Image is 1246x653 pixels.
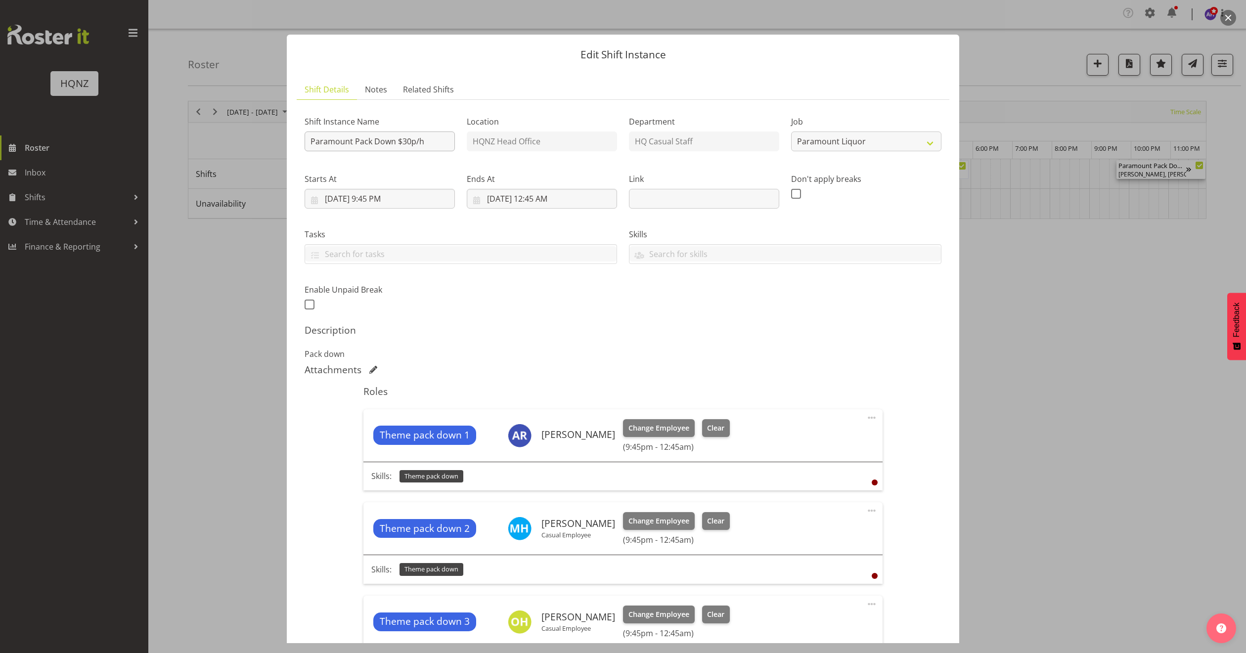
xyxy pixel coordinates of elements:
[707,609,724,620] span: Clear
[305,364,361,376] h5: Attachments
[305,246,617,261] input: Search for tasks
[629,116,779,128] label: Department
[467,189,617,209] input: Click to select...
[305,173,455,185] label: Starts At
[508,517,532,540] img: mark-haysmith11191.jpg
[363,386,882,397] h5: Roles
[623,419,695,437] button: Change Employee
[1227,293,1246,360] button: Feedback - Show survey
[623,628,730,638] h6: (9:45pm - 12:45am)
[791,116,941,128] label: Job
[1232,303,1241,337] span: Feedback
[702,419,730,437] button: Clear
[403,84,454,95] span: Related Shifts
[629,228,941,240] label: Skills
[623,512,695,530] button: Change Employee
[404,472,458,481] span: Theme pack down
[623,606,695,623] button: Change Employee
[628,516,689,526] span: Change Employee
[628,609,689,620] span: Change Employee
[541,624,615,632] p: Casual Employee
[791,173,941,185] label: Don't apply breaks
[629,246,941,261] input: Search for skills
[404,565,458,574] span: Theme pack down
[365,84,387,95] span: Notes
[872,573,878,579] div: User is clocked out
[467,116,617,128] label: Location
[380,428,470,442] span: Theme pack down 1
[872,479,878,485] div: User is clocked out
[623,535,730,545] h6: (9:45pm - 12:45am)
[305,84,349,95] span: Shift Details
[305,189,455,209] input: Click to select...
[629,173,779,185] label: Link
[371,564,392,575] p: Skills:
[1216,623,1226,633] img: help-xxl-2.png
[297,49,949,60] p: Edit Shift Instance
[305,324,941,336] h5: Description
[702,606,730,623] button: Clear
[380,522,470,536] span: Theme pack down 2
[628,423,689,434] span: Change Employee
[541,531,615,539] p: Casual Employee
[380,614,470,629] span: Theme pack down 3
[707,516,724,526] span: Clear
[305,348,941,360] p: Pack down
[305,228,617,240] label: Tasks
[508,610,532,634] img: otis-haysmith11188.jpg
[305,284,455,296] label: Enable Unpaid Break
[508,424,532,447] img: alex-romanytchev10814.jpg
[467,173,617,185] label: Ends At
[541,429,615,440] h6: [PERSON_NAME]
[541,611,615,622] h6: [PERSON_NAME]
[702,512,730,530] button: Clear
[623,442,730,452] h6: (9:45pm - 12:45am)
[707,423,724,434] span: Clear
[305,116,455,128] label: Shift Instance Name
[541,518,615,529] h6: [PERSON_NAME]
[371,470,392,482] p: Skills:
[305,131,455,151] input: Shift Instance Name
